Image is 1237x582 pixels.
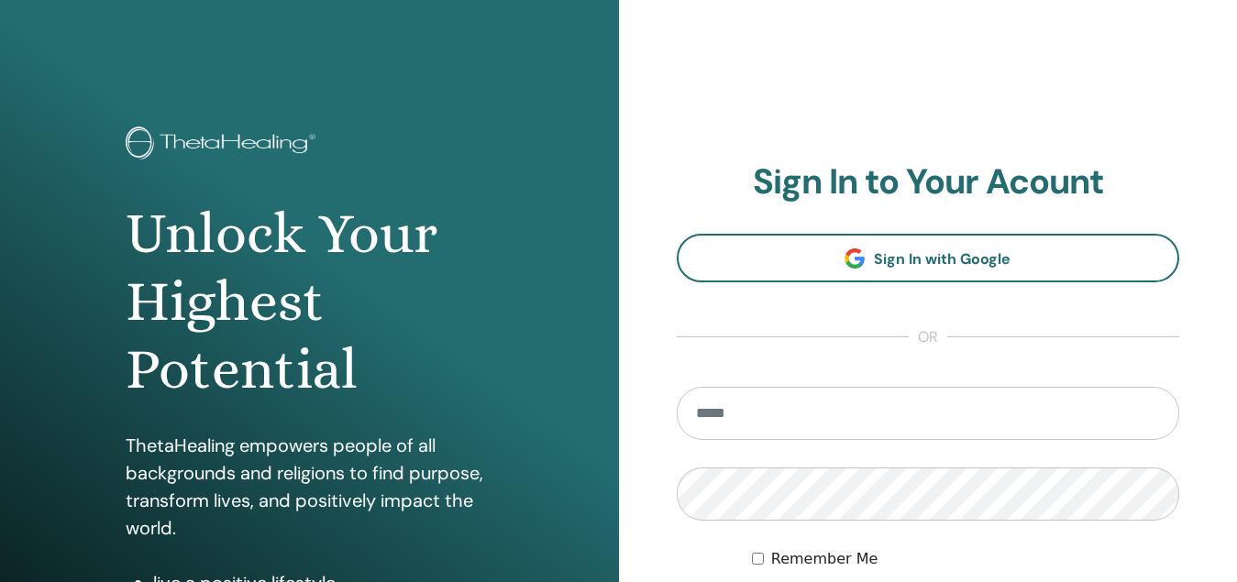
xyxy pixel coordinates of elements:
[771,548,878,570] label: Remember Me
[752,548,1179,570] div: Keep me authenticated indefinitely or until I manually logout
[126,200,492,404] h1: Unlock Your Highest Potential
[677,234,1180,282] a: Sign In with Google
[909,326,947,348] span: or
[874,249,1011,269] span: Sign In with Google
[677,161,1180,203] h2: Sign In to Your Acount
[126,432,492,542] p: ThetaHealing empowers people of all backgrounds and religions to find purpose, transform lives, a...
